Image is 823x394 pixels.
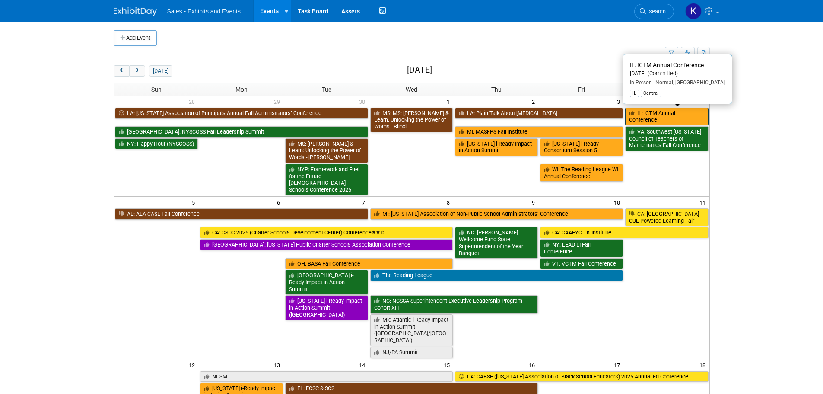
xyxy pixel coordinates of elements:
span: 5 [191,197,199,208]
a: CA: CABSE ([US_STATE] Association of Black School Educators) 2025 Annual Ed Conference [455,371,708,382]
span: 11 [699,197,709,208]
a: NYP: Framework and Fuel for the Future [DEMOGRAPHIC_DATA] Schools Conference 2025 [285,164,368,195]
a: [US_STATE] i-Ready Impact in Action Summit [455,138,538,156]
span: Mon [235,86,248,93]
span: 13 [273,359,284,370]
span: 6 [276,197,284,208]
a: FL: FCSC & SCS [285,383,538,394]
a: NJ/PA Summit [370,347,453,358]
a: VT: VCTM Fall Conference [540,258,623,269]
a: LA: Plain Talk About [MEDICAL_DATA] [455,108,623,119]
a: The Reading League [370,270,623,281]
a: VA: Southwest [US_STATE] Council of Teachers of Mathematics Fall Conference [625,126,708,151]
span: 30 [358,96,369,107]
span: 18 [699,359,709,370]
button: [DATE] [149,65,172,77]
div: Central [641,90,661,97]
a: MI: MASFPS Fall Institute [455,126,623,138]
a: WI: The Reading League WI Annual Conference [540,164,623,182]
div: [DATE] [630,70,725,77]
span: Sales - Exhibits and Events [167,8,241,15]
span: 9 [531,197,539,208]
a: [GEOGRAPHIC_DATA] i-Ready Impact in Action Summit [285,270,368,295]
span: Normal, [GEOGRAPHIC_DATA] [652,80,725,86]
span: Sun [151,86,162,93]
a: Search [634,4,674,19]
a: NC: [PERSON_NAME] Wellcome Fund State Superintendent of the Year Banquet [455,227,538,259]
a: LA: [US_STATE] Association of Principals Annual Fall Administrators’ Conference [115,108,368,119]
span: 15 [443,359,454,370]
span: Wed [406,86,417,93]
span: 28 [188,96,199,107]
button: next [129,65,145,77]
a: [US_STATE] i-Ready Consortium Session 5 [540,138,623,156]
button: Add Event [114,30,157,46]
a: [GEOGRAPHIC_DATA]: [US_STATE] Public Charter Schools Association Conference [200,239,453,250]
span: 17 [613,359,624,370]
span: 2 [531,96,539,107]
a: [GEOGRAPHIC_DATA]: NYSCOSS Fall Leadership Summit [115,126,368,138]
span: 12 [188,359,199,370]
a: CA: CSDC 2025 (Charter Schools Development Center) Conference [200,227,453,238]
a: CA: CAAEYC TK Institute [540,227,708,238]
span: Fri [578,86,585,93]
span: Tue [322,86,331,93]
a: OH: BASA Fall Conference [285,258,453,269]
a: NY: LEAD LI Fall Conference [540,239,623,257]
a: IL: ICTM Annual Conference [625,108,708,125]
span: 10 [613,197,624,208]
span: (Committed) [645,70,678,77]
span: 16 [528,359,539,370]
span: 7 [361,197,369,208]
img: Kara Haven [685,3,702,19]
span: IL: ICTM Annual Conference [630,61,704,68]
span: Search [646,8,666,15]
div: IL [630,90,639,97]
img: ExhibitDay [114,7,157,16]
a: Mid-Atlantic i-Ready Impact in Action Summit ([GEOGRAPHIC_DATA]/[GEOGRAPHIC_DATA]) [370,314,453,346]
span: 14 [358,359,369,370]
span: Thu [491,86,502,93]
h2: [DATE] [407,65,432,75]
a: AL: ALA CASE Fall Conference [115,208,368,220]
span: 29 [273,96,284,107]
a: NC: NCSSA Superintendent Executive Leadership Program Cohort XIII [370,295,538,313]
a: NY: Happy Hour (NYSCOSS) [115,138,198,150]
a: NCSM [200,371,453,382]
a: [US_STATE] i-Ready Impact in Action Summit ([GEOGRAPHIC_DATA]) [285,295,368,320]
a: MS: MS: [PERSON_NAME] & Learn: Unlocking the Power of Words - Biloxi [370,108,453,132]
a: CA: [GEOGRAPHIC_DATA] CUE Powered Learning Fair [625,208,708,226]
span: 8 [446,197,454,208]
a: MS: [PERSON_NAME] & Learn: Unlocking the Power of Words - [PERSON_NAME] [285,138,368,163]
a: MI: [US_STATE] Association of Non-Public School Administrators’ Conference [370,208,623,220]
span: In-Person [630,80,652,86]
button: prev [114,65,130,77]
span: 3 [616,96,624,107]
span: 1 [446,96,454,107]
